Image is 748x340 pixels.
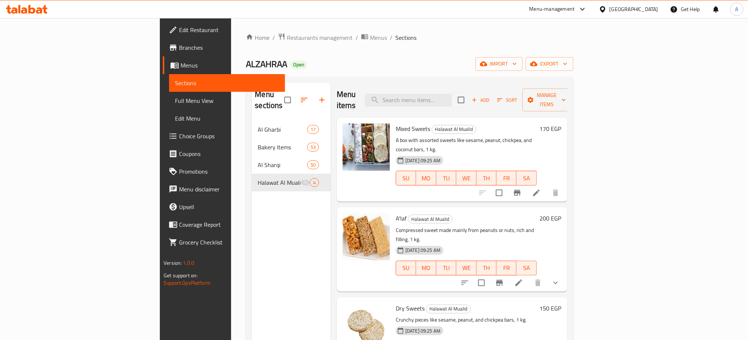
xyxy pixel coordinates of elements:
a: Full Menu View [169,92,285,110]
span: Get support on: [164,271,198,280]
p: Crunchy pieces like sesame, peanut, and chickpea bars, 1 kg. [396,315,537,325]
p: Compressed sweet made mainly from peanuts or nuts, rich and filling, 1 kg. [396,226,537,244]
a: Upsell [163,198,285,216]
span: SU [399,173,413,184]
span: Sections [395,33,416,42]
img: Mixed Sweets [343,124,390,171]
span: Manage items [528,91,566,109]
li: / [390,33,392,42]
h2: Menu items [337,89,356,111]
div: Halawat Al Mualid [426,305,471,313]
span: WE [459,173,473,184]
button: WE [456,261,476,275]
nav: breadcrumb [246,33,573,42]
span: SA [519,263,533,273]
span: Restaurants management [287,33,353,42]
span: Al Gharbi [258,125,307,134]
span: Add item [469,94,493,106]
span: 50 [308,162,319,169]
span: Add [471,96,491,104]
li: / [356,33,358,42]
span: Select all sections [280,92,295,108]
span: Halawat Al Mualid [432,125,476,133]
span: WE [459,263,473,273]
span: import [481,59,517,69]
span: Version: [164,258,182,268]
span: Full Menu View [175,96,279,105]
div: Bakery Items53 [252,138,331,156]
svg: Show Choices [551,278,560,287]
a: Support.OpsPlatform [164,278,210,288]
span: Select to update [474,275,489,291]
button: TH [477,171,497,185]
span: [DATE] 09:25 AM [402,247,443,254]
h6: 200 EGP [540,213,562,223]
button: MO [416,261,436,275]
span: TU [439,263,453,273]
span: FR [500,263,514,273]
span: 17 [308,126,319,133]
span: TH [480,173,494,184]
span: Halawat Al Mualid [258,178,301,187]
button: Add section [313,91,331,109]
div: items [310,178,319,187]
a: Edit menu item [514,278,523,287]
h6: 170 EGP [540,124,562,134]
button: WE [456,171,476,185]
span: Coupons [179,149,279,158]
a: Sections [169,74,285,92]
span: Menu disclaimer [179,185,279,194]
div: items [307,143,319,152]
a: Branches [163,39,285,56]
button: FR [497,261,517,275]
span: Coverage Report [179,220,279,229]
span: Halawat Al Mualid [426,305,470,313]
span: Branches [179,43,279,52]
h6: 150 EGP [540,303,562,313]
button: Branch-specific-item [508,184,526,202]
nav: Menu sections [252,118,331,194]
a: Menus [163,56,285,74]
span: Edit Menu [175,114,279,123]
button: delete [529,274,547,292]
span: 53 [308,144,319,151]
span: Select section [453,92,469,108]
div: items [307,160,319,169]
img: A'laf [343,213,390,260]
a: Menu disclaimer [163,180,285,198]
button: export [526,57,573,71]
button: SU [396,261,416,275]
div: Halawat Al Mualid [408,215,453,223]
span: A [735,5,738,13]
span: Bakery Items [258,143,307,152]
span: Select to update [491,185,507,201]
span: FR [500,173,514,184]
span: TU [439,173,453,184]
div: Menu-management [529,5,575,14]
span: Promotions [179,167,279,176]
button: Sort [495,94,519,106]
span: TH [480,263,494,273]
span: Edit Restaurant [179,25,279,34]
a: Menus [361,33,387,42]
span: Sort sections [295,91,313,109]
a: Promotions [163,163,285,180]
span: 4 [310,179,319,186]
span: Mixed Sweets [396,123,430,134]
button: TH [477,261,497,275]
button: SA [517,171,536,185]
button: Branch-specific-item [491,274,508,292]
span: Al Sharqi [258,160,307,169]
p: A box with assorted sweets like sesame, peanut, chickpea, and coconut bars, 1 kg. [396,136,537,154]
span: SU [399,263,413,273]
span: Grocery Checklist [179,238,279,247]
span: Sections [175,79,279,87]
button: sort-choices [456,274,474,292]
button: MO [416,171,436,185]
button: FR [497,171,517,185]
span: Halawat Al Mualid [408,215,452,223]
button: TU [436,261,456,275]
